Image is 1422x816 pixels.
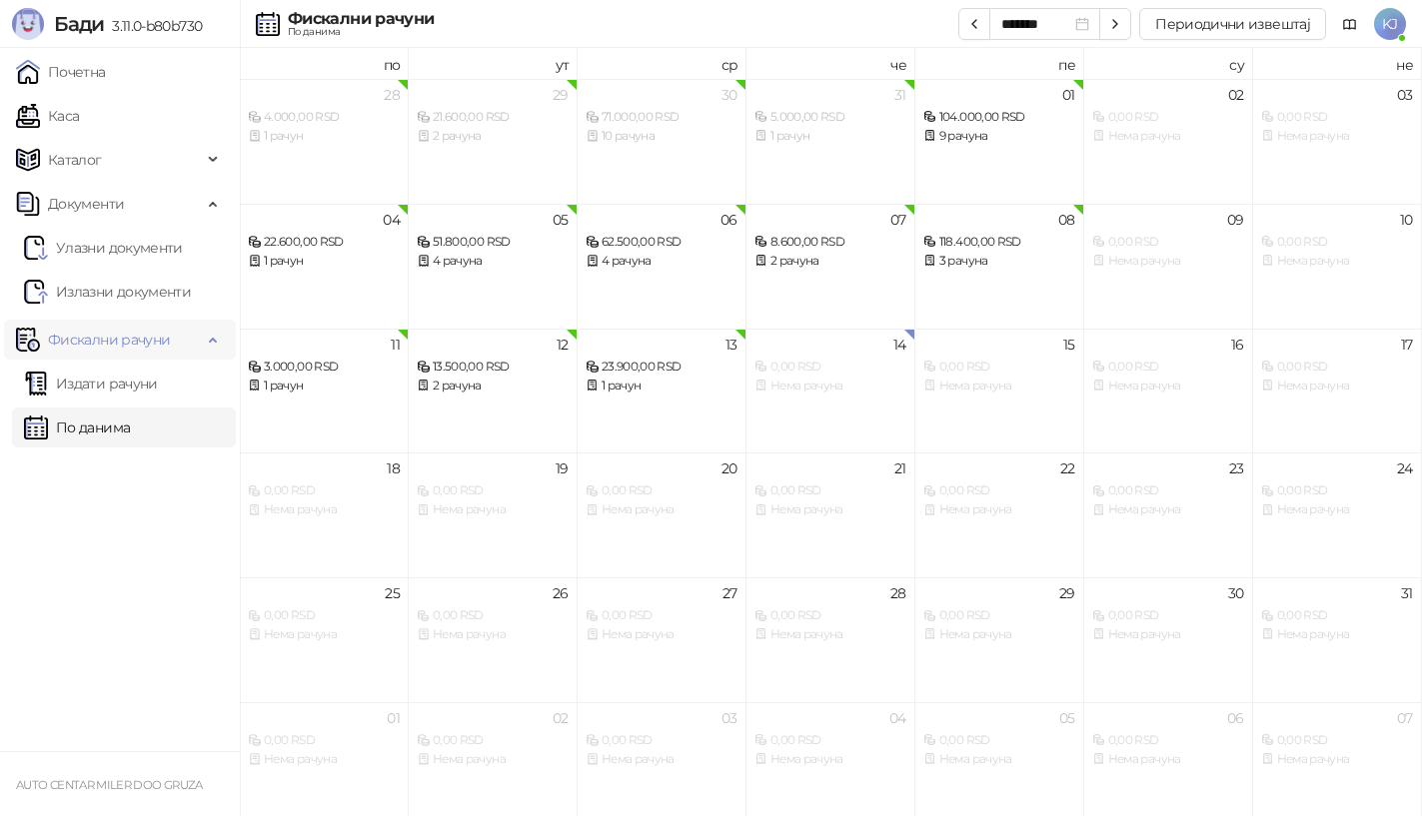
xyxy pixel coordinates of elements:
div: 25 [385,586,400,600]
div: 13.500,00 RSD [417,358,569,377]
div: 05 [553,213,569,227]
div: 0,00 RSD [1261,481,1413,500]
td: 2025-08-05 [409,204,578,329]
div: 06 [720,213,737,227]
td: 2025-08-26 [409,577,578,702]
td: 2025-08-18 [240,452,409,577]
div: 1 рачун [754,127,906,146]
td: 2025-08-14 [746,329,915,453]
div: Нема рачуна [1092,377,1244,396]
div: 12 [557,338,569,352]
div: 14 [893,338,906,352]
div: 0,00 RSD [1092,233,1244,252]
td: 2025-08-02 [1084,79,1253,204]
div: 2 рачуна [754,252,906,271]
a: Излазни документи [24,272,191,312]
div: Нема рачуна [923,500,1075,519]
div: Нема рачуна [1261,377,1413,396]
div: 31 [894,88,906,102]
div: Фискални рачуни [288,11,434,27]
div: Нема рачуна [754,625,906,644]
a: Почетна [16,52,106,92]
div: Нема рачуна [417,625,569,644]
div: 23 [1229,461,1244,475]
div: Нема рачуна [586,500,737,519]
div: 0,00 RSD [754,731,906,750]
div: 03 [1397,88,1413,102]
div: 15 [1063,338,1075,352]
div: Нема рачуна [754,750,906,769]
div: 71.000,00 RSD [586,108,737,127]
div: 0,00 RSD [1092,731,1244,750]
td: 2025-08-16 [1084,329,1253,453]
div: 30 [1228,586,1244,600]
div: 06 [1227,711,1244,725]
div: 0,00 RSD [1092,606,1244,625]
div: 01 [1062,88,1075,102]
div: 0,00 RSD [1092,481,1244,500]
div: 23.900,00 RSD [586,358,737,377]
div: 3.000,00 RSD [248,358,400,377]
div: 8.600,00 RSD [754,233,906,252]
div: 13 [725,338,737,352]
div: 28 [890,586,906,600]
span: Каталог [48,140,102,180]
th: су [1084,48,1253,79]
span: Бади [54,12,104,36]
div: Нема рачуна [417,750,569,769]
div: 0,00 RSD [1261,731,1413,750]
td: 2025-08-12 [409,329,578,453]
div: 21.600,00 RSD [417,108,569,127]
div: Нема рачуна [923,625,1075,644]
div: 5.000,00 RSD [754,108,906,127]
div: 0,00 RSD [1261,606,1413,625]
div: 0,00 RSD [1092,358,1244,377]
div: 1 рачун [248,252,400,271]
div: Нема рачуна [754,500,906,519]
td: 2025-08-31 [1253,577,1422,702]
th: по [240,48,409,79]
div: 19 [556,461,569,475]
div: 08 [1058,213,1075,227]
div: 118.400,00 RSD [923,233,1075,252]
div: Нема рачуна [248,500,400,519]
div: 0,00 RSD [923,481,1075,500]
div: 21 [894,461,906,475]
img: Logo [12,8,44,40]
div: 0,00 RSD [1261,358,1413,377]
th: не [1253,48,1422,79]
span: KJ [1374,8,1406,40]
div: 04 [889,711,906,725]
td: 2025-08-10 [1253,204,1422,329]
div: 1 рачун [586,377,737,396]
div: 104.000,00 RSD [923,108,1075,127]
div: 0,00 RSD [923,358,1075,377]
div: 0,00 RSD [1261,233,1413,252]
div: 17 [1401,338,1413,352]
td: 2025-08-30 [1084,577,1253,702]
div: 0,00 RSD [417,731,569,750]
td: 2025-08-08 [915,204,1084,329]
div: 4.000,00 RSD [248,108,400,127]
div: 0,00 RSD [1261,108,1413,127]
td: 2025-08-15 [915,329,1084,453]
td: 2025-08-24 [1253,452,1422,577]
th: ут [409,48,578,79]
div: Нема рачуна [1261,500,1413,519]
div: По данима [288,27,434,37]
div: 51.800,00 RSD [417,233,569,252]
div: 4 рачуна [586,252,737,271]
div: 0,00 RSD [248,606,400,625]
div: Нема рачуна [1261,750,1413,769]
div: 0,00 RSD [923,731,1075,750]
td: 2025-08-06 [578,204,746,329]
div: Нема рачуна [1092,252,1244,271]
td: 2025-08-22 [915,452,1084,577]
td: 2025-08-19 [409,452,578,577]
a: Документација [1334,8,1366,40]
th: пе [915,48,1084,79]
td: 2025-08-17 [1253,329,1422,453]
div: Нема рачуна [417,500,569,519]
div: Нема рачуна [754,377,906,396]
th: че [746,48,915,79]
